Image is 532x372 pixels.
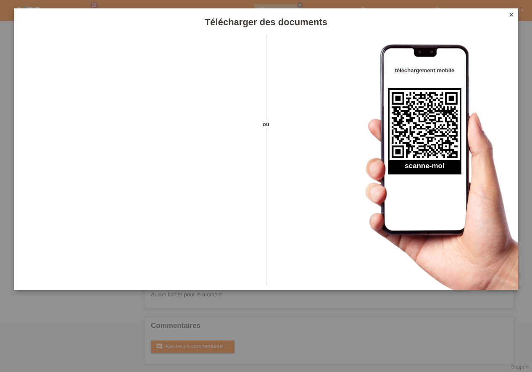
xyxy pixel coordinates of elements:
h4: téléchargement mobile [388,67,461,74]
h1: Télécharger des documents [14,17,518,27]
span: ou [251,120,281,129]
a: close [506,11,517,20]
i: close [508,11,515,18]
h2: scanne-moi [388,162,461,174]
iframe: Upload [26,57,251,267]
